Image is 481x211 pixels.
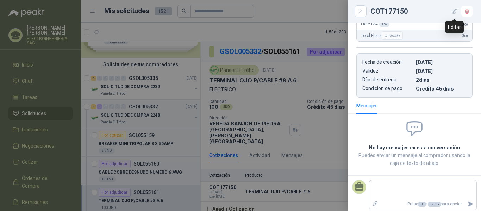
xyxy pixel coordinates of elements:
[416,68,467,74] p: [DATE]
[416,59,467,65] p: [DATE]
[464,23,468,26] span: ,00
[361,31,404,40] span: Total Flete
[381,198,465,210] p: Pulsa + para enviar
[370,6,473,17] div: COT177150
[416,86,467,92] p: Crédito 45 días
[361,21,389,27] span: Flete IVA
[416,77,467,83] p: 2 dias
[465,198,476,210] button: Enviar
[356,7,365,15] button: Close
[356,151,473,167] p: Puedes enviar un mensaje al comprador usando la caja de texto de abajo.
[462,22,468,27] span: 0
[382,31,403,40] div: Incluido
[445,21,464,33] div: Editar
[428,202,441,207] span: ENTER
[369,198,381,210] label: Adjuntar archivos
[356,102,378,110] div: Mensajes
[362,86,413,92] p: Condición de pago
[418,202,426,207] span: Ctrl
[462,33,468,38] span: 0
[362,77,413,83] p: Días de entrega
[356,144,473,151] h2: No hay mensajes en esta conversación
[362,59,413,65] p: Fecha de creación
[379,21,389,27] div: 0 %
[362,68,413,74] p: Validez
[464,34,468,38] span: ,00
